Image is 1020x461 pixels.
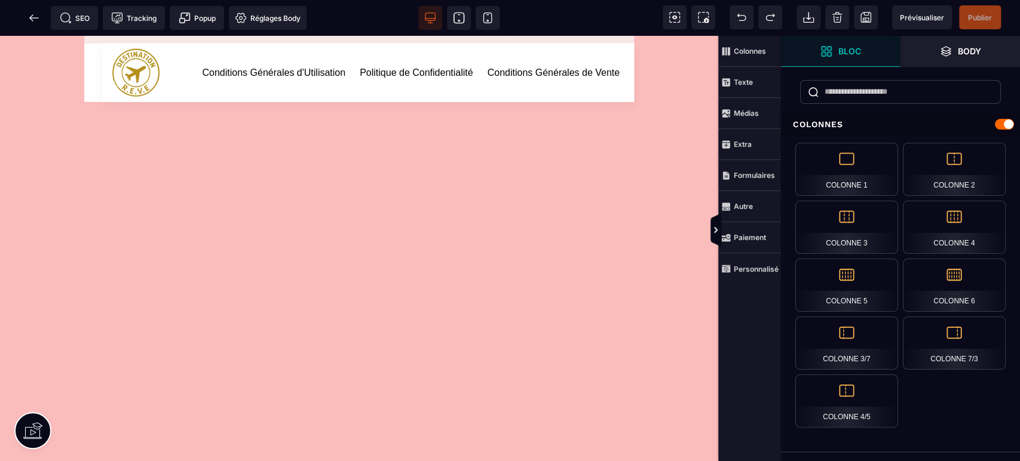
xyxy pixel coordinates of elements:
[476,6,500,30] span: Voir mobile
[734,78,753,87] strong: Texte
[691,5,715,29] span: Capture d'écran
[797,5,820,29] span: Importer
[663,5,687,29] span: Voir les composants
[718,67,781,98] span: Texte
[718,129,781,160] span: Extra
[718,160,781,191] span: Formulaires
[22,6,46,30] span: Retour
[781,213,793,248] span: Afficher les vues
[838,47,861,56] strong: Bloc
[959,5,1001,29] span: Enregistrer le contenu
[718,191,781,222] span: Autre
[418,6,442,30] span: Voir bureau
[229,6,307,30] span: Favicon
[795,259,898,312] div: Colonne 5
[758,5,782,29] span: Rétablir
[112,13,160,60] img: 50fb1381c84962a46156ac928aab38bf_LOGO_aucun_blanc.png
[734,47,766,56] strong: Colonnes
[903,201,1006,254] div: Colonne 4
[447,6,471,30] span: Voir tablette
[854,5,878,29] span: Enregistrer
[825,5,849,29] span: Nettoyage
[795,316,898,370] div: Colonne 3/7
[892,5,952,29] span: Aperçu
[734,140,752,149] strong: Extra
[179,12,216,24] span: Popup
[718,36,781,67] span: Colonnes
[360,29,473,45] a: Politique de Confidentialité
[488,29,620,45] a: Conditions Générales de Vente
[734,265,779,273] strong: Personnalisé
[202,29,345,45] a: Conditions Générales d'Utilisation
[903,316,1006,370] div: Colonne 7/3
[795,143,898,196] div: Colonne 1
[718,253,781,284] span: Personnalisé
[958,47,981,56] strong: Body
[718,98,781,129] span: Médias
[903,259,1006,312] div: Colonne 6
[170,6,224,30] span: Créer une alerte modale
[111,12,157,24] span: Tracking
[795,374,898,428] div: Colonne 4/5
[903,143,1006,196] div: Colonne 2
[968,13,992,22] span: Publier
[781,113,1020,136] div: Colonnes
[900,13,944,22] span: Prévisualiser
[718,222,781,253] span: Paiement
[781,36,900,67] span: Ouvrir les blocs
[795,201,898,254] div: Colonne 3
[734,171,775,180] strong: Formulaires
[734,233,766,242] strong: Paiement
[734,109,759,118] strong: Médias
[51,6,98,30] span: Métadata SEO
[900,36,1020,67] span: Ouvrir les calques
[730,5,753,29] span: Défaire
[103,6,165,30] span: Code de suivi
[60,12,90,24] span: SEO
[734,202,753,211] strong: Autre
[235,12,301,24] span: Réglages Body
